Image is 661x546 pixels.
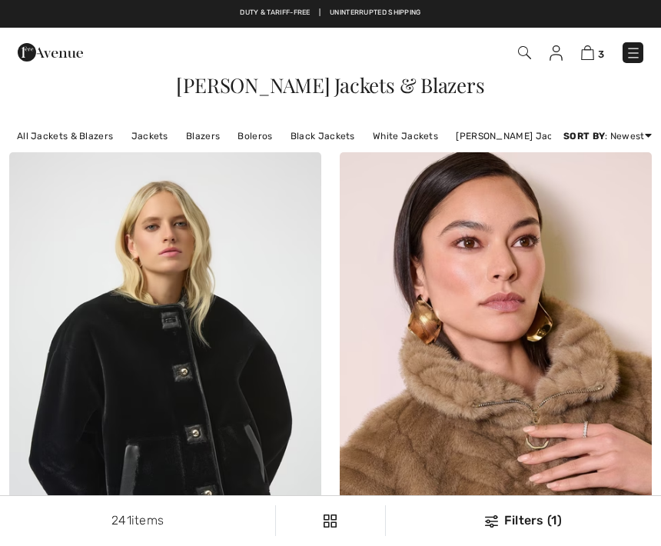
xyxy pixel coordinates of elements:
img: Filters [485,515,498,528]
span: 3 [598,48,604,60]
a: 3 [581,43,604,62]
div: Filters (1) [395,511,652,530]
img: Shopping Bag [581,45,594,60]
a: White Jackets [365,126,446,146]
div: : Newest [563,129,652,143]
img: My Info [550,45,563,61]
strong: Sort By [563,131,605,141]
img: Filters [324,514,337,528]
a: Boleros [230,126,280,146]
img: 1ère Avenue [18,37,83,68]
span: 241 [111,513,131,528]
a: Black Jackets [283,126,363,146]
a: 1ère Avenue [18,44,83,58]
a: Blazers [178,126,228,146]
img: Search [518,46,531,59]
a: [PERSON_NAME] Jackets [448,126,580,146]
a: All Jackets & Blazers [9,126,121,146]
span: [PERSON_NAME] Jackets & Blazers [176,72,484,98]
img: Menu [626,45,641,61]
a: Jackets [124,126,176,146]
